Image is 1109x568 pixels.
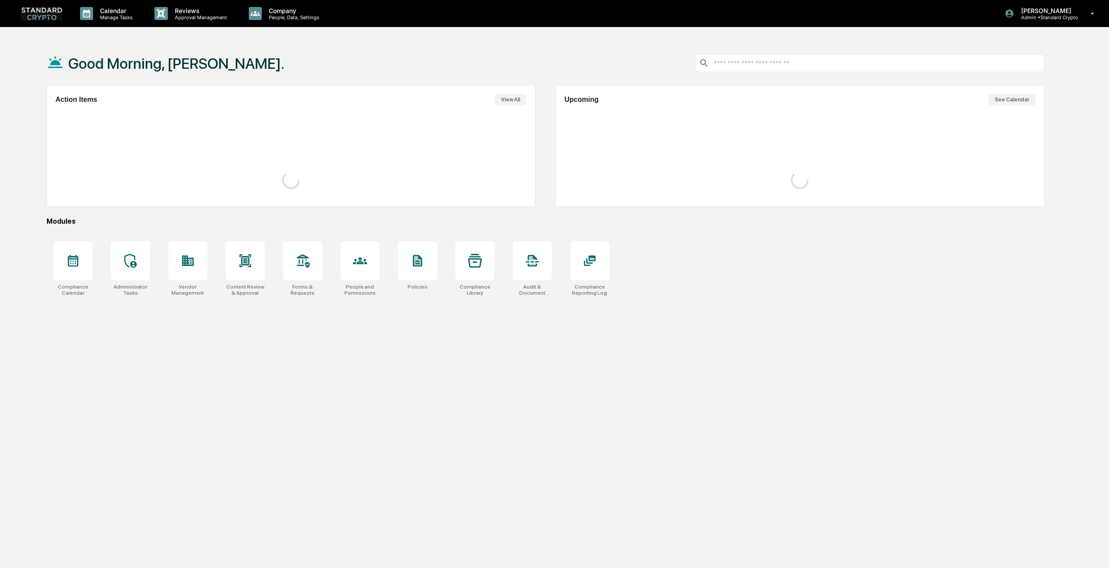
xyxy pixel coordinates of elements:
p: People, Data, Settings [262,14,324,20]
p: Manage Tasks [93,14,137,20]
p: [PERSON_NAME] [1014,7,1078,14]
div: Compliance Calendar [53,284,93,296]
img: logo [21,7,63,20]
p: Company [262,7,324,14]
div: Forms & Requests [283,284,322,296]
h2: Upcoming [565,96,598,104]
div: Policies [408,284,428,290]
div: Modules [47,217,1045,225]
p: Calendar [93,7,137,14]
p: Reviews [168,7,231,14]
div: Audit & Document Logs [513,284,552,296]
div: Compliance Library [455,284,494,296]
div: Compliance Reporting Log [570,284,609,296]
button: View All [495,94,526,105]
h1: Good Morning, [PERSON_NAME]. [68,55,284,72]
div: Content Review & Approval [226,284,265,296]
h2: Action Items [56,96,97,104]
div: People and Permissions [341,284,380,296]
button: See Calendar [989,94,1036,105]
div: Administrator Tasks [111,284,150,296]
p: Admin • Standard Crypto [1014,14,1078,20]
div: Vendor Management [168,284,207,296]
p: Approval Management [168,14,231,20]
